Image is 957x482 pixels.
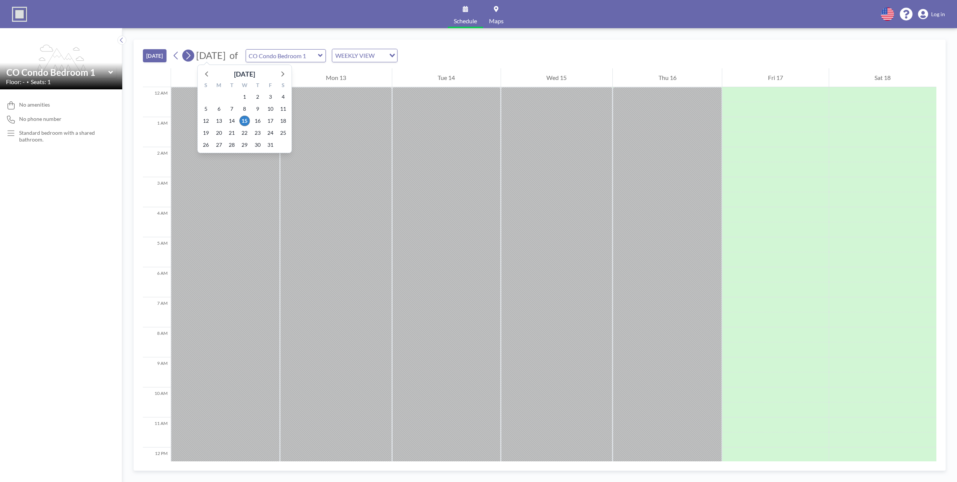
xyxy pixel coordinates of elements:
a: Log in [918,9,945,20]
div: Fri 17 [722,68,828,87]
div: M [213,81,225,91]
span: Sunday, October 26, 2025 [201,140,211,150]
div: T [225,81,238,91]
span: • [27,80,29,84]
span: Monday, October 13, 2025 [214,116,224,126]
span: Floor: - [6,78,25,86]
span: WEEKLY VIEW [334,51,376,60]
span: Saturday, October 25, 2025 [278,128,288,138]
input: CO Condo Bedroom 1 [6,67,108,78]
span: Friday, October 10, 2025 [265,104,276,114]
span: Thursday, October 30, 2025 [252,140,263,150]
div: 12 PM [143,447,171,477]
span: No amenities [19,101,50,108]
div: 11 AM [143,417,171,447]
div: 4 AM [143,207,171,237]
span: Saturday, October 18, 2025 [278,116,288,126]
div: Mon 13 [280,68,391,87]
span: Friday, October 17, 2025 [265,116,276,126]
span: Saturday, October 11, 2025 [278,104,288,114]
span: Sunday, October 19, 2025 [201,128,211,138]
input: Search for option [377,51,385,60]
span: No phone number [19,116,61,122]
span: Wednesday, October 29, 2025 [239,140,250,150]
span: Sunday, October 12, 2025 [201,116,211,126]
div: S [277,81,289,91]
span: of [229,50,238,61]
div: [DATE] [234,69,255,79]
input: CO Condo Bedroom 1 [246,50,318,62]
div: 7 AM [143,297,171,327]
div: 3 AM [143,177,171,207]
span: Wednesday, October 22, 2025 [239,128,250,138]
div: W [238,81,251,91]
span: Friday, October 24, 2025 [265,128,276,138]
span: Maps [489,18,504,24]
div: Search for option [332,49,397,62]
span: Schedule [454,18,477,24]
span: Saturday, October 4, 2025 [278,92,288,102]
span: Log in [931,11,945,18]
span: Tuesday, October 21, 2025 [226,128,237,138]
img: organization-logo [12,7,27,22]
span: Wednesday, October 1, 2025 [239,92,250,102]
div: 8 AM [143,327,171,357]
button: [DATE] [143,49,166,62]
span: Thursday, October 2, 2025 [252,92,263,102]
span: Seats: 1 [31,78,51,86]
span: Friday, October 31, 2025 [265,140,276,150]
div: F [264,81,277,91]
span: Monday, October 20, 2025 [214,128,224,138]
span: Wednesday, October 15, 2025 [239,116,250,126]
p: Standard bedroom with a shared bathroom. [19,130,107,143]
span: Thursday, October 9, 2025 [252,104,263,114]
div: T [251,81,264,91]
span: Tuesday, October 28, 2025 [226,140,237,150]
span: Monday, October 6, 2025 [214,104,224,114]
span: Tuesday, October 14, 2025 [226,116,237,126]
div: Thu 16 [613,68,722,87]
div: S [199,81,212,91]
span: Thursday, October 16, 2025 [252,116,263,126]
div: 1 AM [143,117,171,147]
div: 10 AM [143,387,171,417]
div: Wed 15 [501,68,612,87]
div: Sat 18 [829,68,936,87]
span: Monday, October 27, 2025 [214,140,224,150]
div: 5 AM [143,237,171,267]
span: Friday, October 3, 2025 [265,92,276,102]
div: 9 AM [143,357,171,387]
span: Tuesday, October 7, 2025 [226,104,237,114]
div: 6 AM [143,267,171,297]
div: 12 AM [143,87,171,117]
div: Sun 12 [171,68,280,87]
span: Wednesday, October 8, 2025 [239,104,250,114]
span: Sunday, October 5, 2025 [201,104,211,114]
div: Tue 14 [392,68,501,87]
span: Thursday, October 23, 2025 [252,128,263,138]
span: [DATE] [196,50,226,61]
div: 2 AM [143,147,171,177]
